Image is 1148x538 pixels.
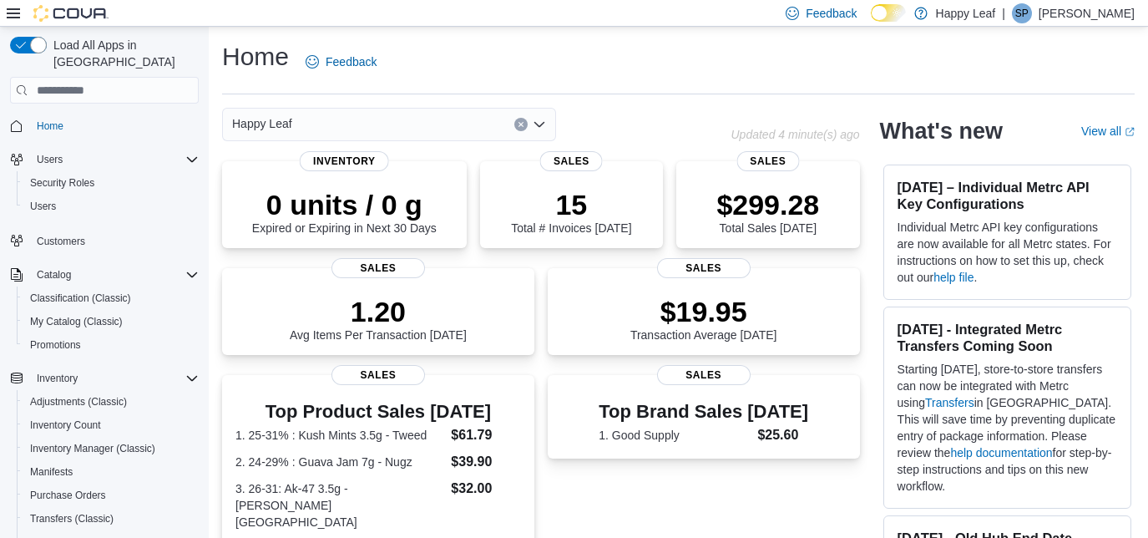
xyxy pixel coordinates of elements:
div: Total # Invoices [DATE] [511,188,631,235]
span: My Catalog (Classic) [30,315,123,328]
button: Classification (Classic) [17,287,205,310]
button: Security Roles [17,171,205,195]
span: Catalog [37,268,71,282]
button: Open list of options [533,118,546,131]
dt: 2. 24-29% : Guava Jam 7g - Nugz [235,454,444,470]
h3: Top Brand Sales [DATE] [599,402,808,422]
span: Promotions [23,335,199,355]
p: Happy Leaf [936,3,996,23]
p: [PERSON_NAME] [1039,3,1135,23]
input: Dark Mode [871,4,906,22]
span: Home [37,119,63,133]
dt: 1. Good Supply [599,427,751,444]
button: Users [3,148,205,171]
span: Inventory [30,368,199,388]
div: Sue Pfeifer [1012,3,1032,23]
dd: $39.90 [451,452,520,472]
button: Transfers (Classic) [17,507,205,530]
span: Sales [331,365,425,385]
span: Catalog [30,265,199,285]
svg: External link [1125,127,1135,137]
h3: [DATE] - Integrated Metrc Transfers Coming Soon [898,321,1117,354]
span: Inventory Count [23,415,199,435]
button: Users [17,195,205,218]
span: Users [37,153,63,166]
span: Transfers (Classic) [30,512,114,525]
span: Inventory Count [30,419,101,432]
a: Transfers (Classic) [23,509,120,529]
span: Feedback [806,5,857,22]
h3: Top Product Sales [DATE] [235,402,521,422]
div: Total Sales [DATE] [716,188,819,235]
p: 1.20 [290,295,467,328]
button: Inventory [30,368,84,388]
button: Inventory Count [17,414,205,437]
a: Customers [30,231,92,251]
p: Updated 4 minute(s) ago [731,128,859,141]
span: Customers [37,235,85,248]
a: Feedback [299,45,383,79]
p: 15 [511,188,631,221]
span: Dark Mode [871,22,872,23]
span: Load All Apps in [GEOGRAPHIC_DATA] [47,37,199,70]
p: 0 units / 0 g [252,188,437,221]
span: Users [23,196,199,216]
a: Security Roles [23,173,101,193]
button: Clear input [514,118,528,131]
a: help documentation [950,446,1052,459]
button: Users [30,150,69,170]
a: Purchase Orders [23,485,113,505]
a: Promotions [23,335,88,355]
dd: $25.60 [757,425,808,445]
a: Inventory Manager (Classic) [23,439,162,459]
a: Inventory Count [23,415,108,435]
dt: 3. 26-31: Ak-47 3.5g - [PERSON_NAME][GEOGRAPHIC_DATA] [235,480,444,530]
span: Inventory [300,151,389,171]
span: Promotions [30,338,81,352]
span: Users [30,150,199,170]
button: Manifests [17,460,205,484]
dd: $61.79 [451,425,520,445]
span: Home [30,115,199,136]
button: Adjustments (Classic) [17,390,205,414]
span: Classification (Classic) [23,288,199,308]
dt: 1. 25-31% : Kush Mints 3.5g - Tweed [235,427,444,444]
span: Inventory Manager (Classic) [30,442,155,455]
span: Security Roles [23,173,199,193]
span: Sales [657,365,751,385]
span: Adjustments (Classic) [23,392,199,412]
a: My Catalog (Classic) [23,312,129,332]
p: Starting [DATE], store-to-store transfers can now be integrated with Metrc using in [GEOGRAPHIC_D... [898,361,1117,495]
a: Adjustments (Classic) [23,392,134,412]
span: Security Roles [30,176,94,190]
span: Transfers (Classic) [23,509,199,529]
button: Catalog [30,265,78,285]
span: Happy Leaf [232,114,292,134]
h2: What's new [880,118,1003,145]
div: Avg Items Per Transaction [DATE] [290,295,467,342]
h3: [DATE] – Individual Metrc API Key Configurations [898,179,1117,212]
div: Expired or Expiring in Next 30 Days [252,188,437,235]
button: Catalog [3,263,205,287]
button: Promotions [17,333,205,357]
span: Classification (Classic) [30,292,131,305]
p: $19.95 [630,295,777,328]
span: My Catalog (Classic) [23,312,199,332]
h1: Home [222,40,289,74]
span: Customers [30,230,199,251]
a: Classification (Classic) [23,288,138,308]
a: Home [30,116,70,136]
a: View allExternal link [1081,124,1135,138]
span: Sales [736,151,799,171]
button: Customers [3,228,205,252]
a: Manifests [23,462,79,482]
span: SP [1015,3,1029,23]
a: help file [933,271,974,284]
dd: $32.00 [451,479,520,499]
span: Manifests [23,462,199,482]
span: Sales [331,258,425,278]
p: Individual Metrc API key configurations are now available for all Metrc states. For instructions ... [898,219,1117,286]
span: Sales [540,151,603,171]
span: Inventory [37,372,78,385]
span: Inventory Manager (Classic) [23,439,199,459]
